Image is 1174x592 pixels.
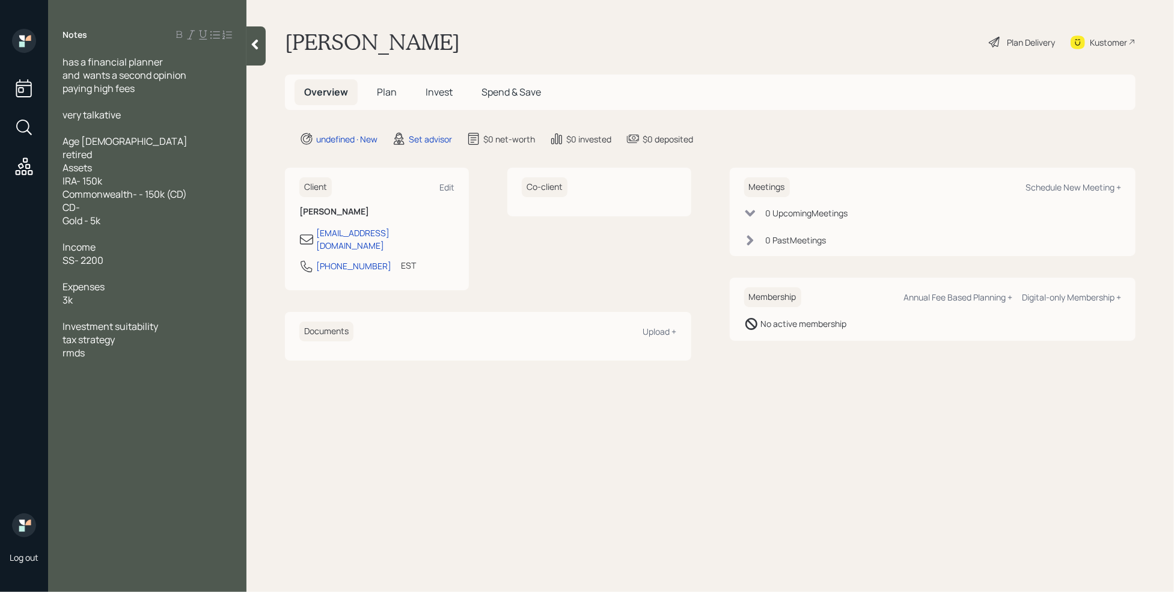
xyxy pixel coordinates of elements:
div: Schedule New Meeting + [1026,182,1121,193]
h6: Client [299,177,332,197]
label: Notes [63,29,87,41]
div: Digital-only Membership + [1022,291,1121,303]
span: Investment suitability tax strategy rmds [63,320,158,359]
span: Income SS- 2200 [63,240,103,267]
div: Edit [439,182,454,193]
div: Log out [10,552,38,563]
div: EST [401,259,416,272]
div: $0 deposited [643,133,693,145]
div: Plan Delivery [1007,36,1055,49]
span: very talkative [63,108,121,121]
span: Spend & Save [482,85,541,99]
div: undefined · New [316,133,378,145]
div: No active membership [761,317,847,330]
h1: [PERSON_NAME] [285,29,460,55]
div: Kustomer [1090,36,1127,49]
div: Upload + [643,326,677,337]
div: Annual Fee Based Planning + [903,291,1012,303]
span: Plan [377,85,397,99]
div: 0 Past Meeting s [766,234,827,246]
span: has a financial planner and wants a second opinion paying high fees [63,55,186,95]
h6: Documents [299,322,353,341]
span: Invest [426,85,453,99]
h6: Membership [744,287,801,307]
div: $0 net-worth [483,133,535,145]
span: Expenses 3k [63,280,105,307]
div: Set advisor [409,133,452,145]
div: $0 invested [566,133,611,145]
h6: Meetings [744,177,790,197]
img: retirable_logo.png [12,513,36,537]
h6: Co-client [522,177,567,197]
div: 0 Upcoming Meeting s [766,207,848,219]
h6: [PERSON_NAME] [299,207,454,217]
span: Overview [304,85,348,99]
span: Age [DEMOGRAPHIC_DATA] retired Assets IRA- 150k Commonwealth- - 150k (CD) CD- Gold - 5k [63,135,188,227]
div: [EMAIL_ADDRESS][DOMAIN_NAME] [316,227,454,252]
div: [PHONE_NUMBER] [316,260,391,272]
